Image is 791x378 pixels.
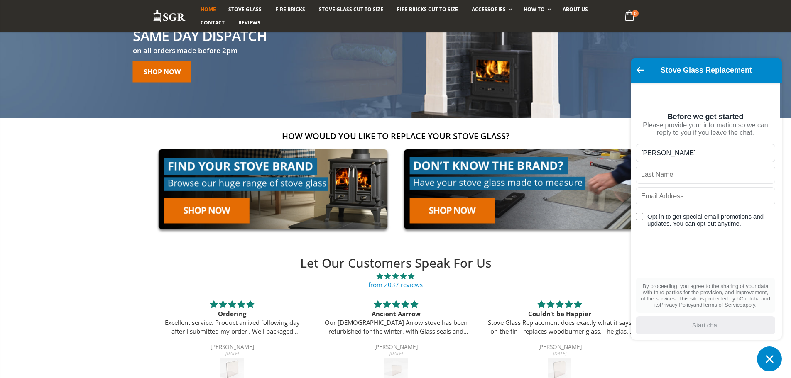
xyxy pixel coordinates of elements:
h2: How would you like to replace your stove glass? [153,130,639,141]
span: Stove Glass Cut To Size [319,6,383,13]
p: Excellent service. Product arrived following day after I submitted my order . Well packaged witho... [160,318,304,336]
span: About us [563,6,588,13]
inbox-online-store-chat: Shopify online store chat [628,58,784,371]
div: [PERSON_NAME] [488,344,632,351]
span: Reviews [238,19,260,26]
img: made-to-measure-cta_2cd95ceb-d519-4648-b0cf-d2d338fdf11f.jpg [398,144,639,235]
span: Fire Bricks [275,6,305,13]
a: Fire Bricks [269,3,311,16]
div: [PERSON_NAME] [324,344,468,351]
div: [PERSON_NAME] [160,344,304,351]
span: Contact [201,19,225,26]
span: Accessories [472,6,505,13]
a: About us [556,3,594,16]
span: How To [524,6,545,13]
a: Home [194,3,222,16]
img: Stove Glass Replacement [153,10,186,23]
div: [DATE] [160,351,304,356]
p: Our [DEMOGRAPHIC_DATA] Arrow stove has been refurbished for the winter, with Glass,seals and repl... [324,318,468,336]
span: Fire Bricks Cut To Size [397,6,458,13]
div: 5 stars [488,299,632,310]
a: Stove Glass [222,3,268,16]
span: 0 [632,10,639,17]
span: Stove Glass [228,6,262,13]
a: Fire Bricks Cut To Size [391,3,464,16]
a: 4.89 stars from 2037 reviews [150,272,642,289]
a: How To [517,3,555,16]
img: find-your-brand-cta_9b334d5d-5c94-48ed-825f-d7972bbdebd0.jpg [153,144,393,235]
a: Shop Now [133,61,191,82]
a: from 2037 reviews [368,280,423,289]
h2: Let Our Customers Speak For Us [150,255,642,272]
span: Home [201,6,216,13]
a: 0 [621,8,638,24]
a: Accessories [465,3,516,16]
div: 5 stars [324,299,468,310]
h2: Same day Dispatch [133,28,267,42]
p: Stove Glass Replacement does exactly what it says on the tin - replaces woodburner glass. The gla... [488,318,632,336]
a: Contact [194,16,231,29]
div: [DATE] [324,351,468,356]
div: [DATE] [488,351,632,356]
div: Ancient Aarrow [324,310,468,318]
a: Reviews [232,16,267,29]
a: Stove Glass Cut To Size [313,3,389,16]
div: Couldn’t be Happier [488,310,632,318]
div: 5 stars [160,299,304,310]
div: Ordering [160,310,304,318]
h3: on all orders made before 2pm [133,46,267,55]
span: 4.89 stars [150,272,642,280]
